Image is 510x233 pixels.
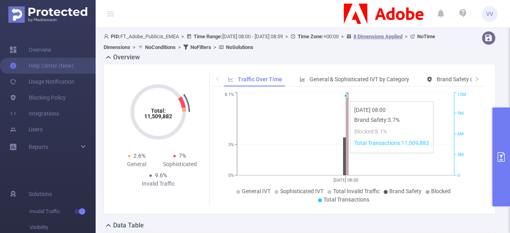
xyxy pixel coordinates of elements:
span: General & Sophisticated IVT by Category [310,76,409,82]
tspan: 12M [457,92,466,98]
tspan: Total: [151,108,166,114]
a: Reports [29,139,48,155]
a: Blocking Policy [10,90,66,106]
div: Sophisticated [158,160,201,168]
span: > [283,33,290,39]
a: Integrations [10,106,59,121]
tspan: 0% [228,173,234,178]
h2: Data Table [113,221,144,230]
b: No Solutions [226,44,253,50]
span: General IVT [242,188,271,194]
span: > [176,44,183,50]
tspan: 3M [457,152,464,157]
span: Total Transactions [324,196,369,203]
span: Invalid Traffic [29,204,96,219]
i: icon: user [104,34,111,39]
span: Brand Safety [389,188,422,194]
span: Sophisticated IVT [280,188,324,194]
span: > [402,33,410,39]
tspan: 8.1% [225,92,234,98]
span: Solutions [29,186,52,202]
span: 2.6% [133,153,145,159]
span: > [179,33,186,39]
span: 7% [179,153,186,159]
b: PID: [111,33,120,39]
tspan: 3% [228,142,234,147]
b: Time Zone: [298,33,324,39]
span: > [130,44,138,50]
i: icon: bar-chart [300,76,305,82]
tspan: 9M [457,111,464,116]
div: General [115,160,158,168]
tspan: [DATE] 08:00 [333,178,358,183]
b: Time Range: [194,33,222,39]
span: Reports [29,144,48,150]
img: Protected Media [8,6,87,23]
span: VV [486,6,493,22]
div: Invalid Traffic [137,180,180,188]
span: Total Invalid Traffic [333,188,380,194]
i: icon: line-chart [228,76,233,82]
span: > [339,33,346,39]
tspan: 0 [457,173,460,178]
a: Overview [10,42,51,58]
tspan: 6M [457,131,464,137]
span: Traffic Over Time [238,76,282,82]
b: No Filters [190,44,211,50]
b: No Conditions [145,44,176,50]
a: Help Center (New) [10,58,74,74]
u: 8 Dimensions Applied [353,33,402,39]
span: 9.6% [155,172,167,178]
i: icon: left [215,76,220,81]
a: Users [10,121,43,137]
i: icon: right [475,76,479,81]
span: Blocked [431,188,451,194]
span: Brand Safety (Detected) [437,76,496,82]
tspan: 11,509,882 [144,113,172,119]
a: Usage Notification [10,74,75,90]
span: > [211,44,219,50]
h2: Overview [113,53,140,62]
span: FT_Adobe_Publicis_EMEA [DATE] 08:00 - [DATE] 08:59 +00:00 [104,33,435,50]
